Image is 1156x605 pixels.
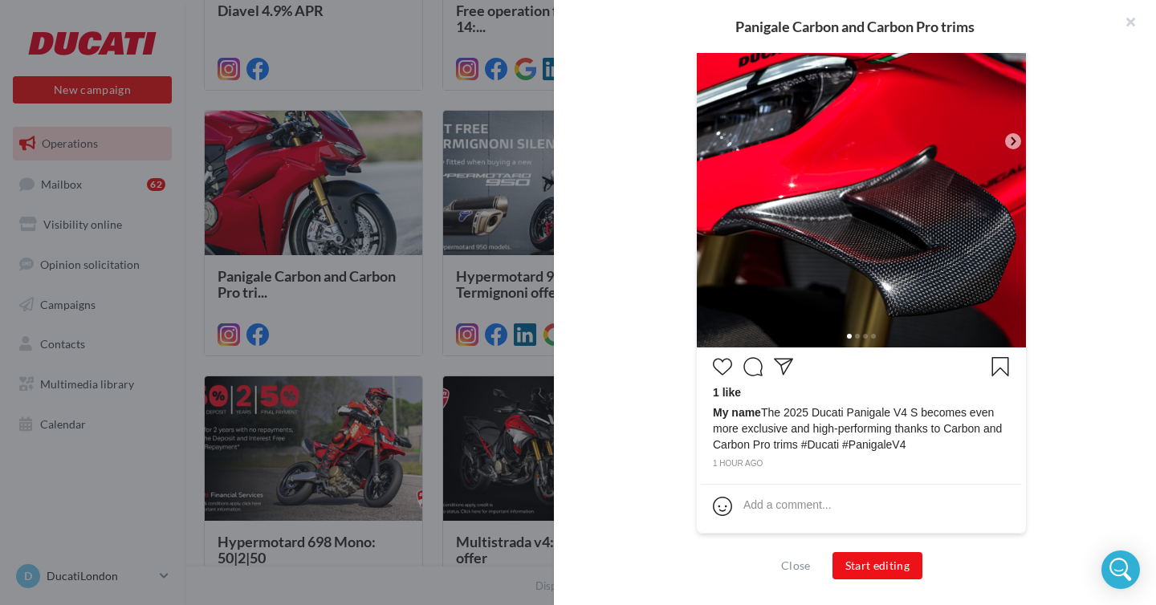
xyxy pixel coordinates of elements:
[743,357,763,376] svg: Commenter
[696,534,1027,554] div: Non-contractual preview
[832,552,923,579] button: Start editing
[991,357,1010,376] svg: Enregistrer
[1101,550,1140,589] div: Open Intercom Messenger
[713,457,1010,471] div: 1 hour ago
[713,404,1010,453] span: The 2025 Ducati Panigale V4 S becomes even more exclusive and high-performing thanks to Carbon an...
[713,497,732,516] svg: Emoji
[774,357,793,376] svg: Partager la publication
[713,357,732,376] svg: J’aime
[743,497,832,513] div: Add a comment...
[775,556,817,575] button: Close
[713,406,761,419] span: My name
[713,384,1010,404] div: 1 like
[580,19,1130,34] div: Panigale Carbon and Carbon Pro trims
